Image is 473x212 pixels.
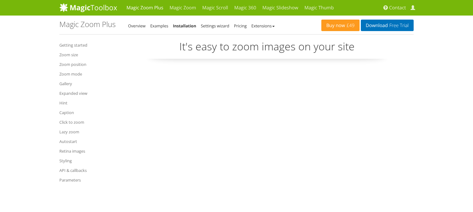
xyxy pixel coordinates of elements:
[59,99,111,107] a: Hint
[173,23,196,29] a: Installation
[59,41,111,49] a: Getting started
[128,23,145,29] a: Overview
[59,51,111,58] a: Zoom size
[59,128,111,136] a: Lazy zoom
[361,20,414,31] a: DownloadFree Trial
[120,39,414,59] p: It's easy to zoom images on your site
[59,61,111,68] a: Zoom position
[389,5,406,11] span: Contact
[59,138,111,145] a: Autostart
[251,23,275,29] a: Extensions
[59,70,111,78] a: Zoom mode
[59,80,111,87] a: Gallery
[59,3,117,12] img: MagicToolbox.com - Image tools for your website
[234,23,247,29] a: Pricing
[59,147,111,155] a: Retina images
[150,23,168,29] a: Examples
[59,167,111,174] a: API & callbacks
[345,23,355,28] span: £49
[321,20,360,31] a: Buy now£49
[59,109,111,116] a: Caption
[59,157,111,164] a: Styling
[388,23,409,28] span: Free Trial
[59,176,111,184] a: Parameters
[201,23,229,29] a: Settings wizard
[59,20,116,28] h1: Magic Zoom Plus
[59,118,111,126] a: Click to zoom
[59,90,111,97] a: Expanded view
